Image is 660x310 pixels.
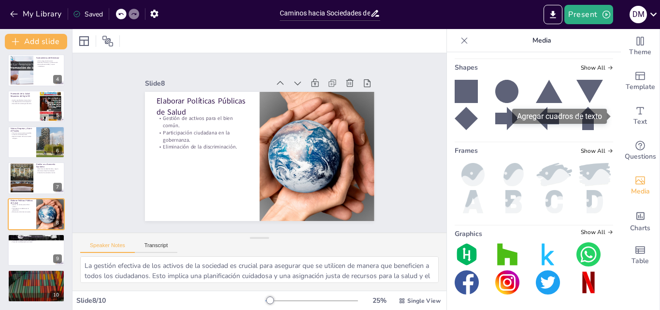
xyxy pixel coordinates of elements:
[621,238,660,273] div: Add a table
[36,64,62,67] p: Desarrollo sostenible y nuevos indicadores.
[102,35,114,47] span: Position
[455,163,491,186] img: ball.png
[8,162,65,194] div: 7
[36,163,62,168] p: Diseñar una Economía Equitativa
[495,190,532,213] img: b.png
[11,237,62,239] p: Priorizar la atención primaria.
[36,168,62,170] p: Garantizar empleo decente y seguro.
[8,270,65,302] div: 10
[36,60,62,62] p: Visión integral de la salud.
[36,57,62,59] p: Fundamentos del Bienestar
[8,234,65,266] div: 9
[11,101,36,103] p: Interdependencia de los aspectos.
[167,46,289,94] div: Slide 8
[76,33,92,49] div: Layout
[630,223,650,234] span: Charts
[621,64,660,99] div: Add ready made slides
[621,29,660,64] div: Change the overall theme
[630,6,647,23] div: D M
[11,274,62,276] p: Enfoque político para el bienestar.
[455,229,482,238] span: Graphics
[621,168,660,203] div: Add images, graphics, shapes or video
[495,270,519,295] img: graphic
[576,242,601,266] img: graphic
[53,254,62,263] div: 9
[11,127,33,133] p: Valorar, Respetar y Nutrir el Planeta
[11,271,62,274] p: Administrar un Futuro Floreciente
[11,211,33,213] p: Eliminación de la discriminación.
[536,190,573,213] img: c.png
[455,242,479,266] img: graphic
[53,147,62,155] div: 6
[633,117,647,127] span: Text
[11,92,36,98] p: Promoción de la Salud: Respuesta del Siglo XXI
[455,270,479,295] img: graphic
[407,297,441,305] span: Single View
[11,199,33,205] p: Elaborar Políticas Públicas de Salud
[8,90,65,122] div: 5
[8,126,65,158] div: 6
[73,10,103,19] div: Saved
[36,62,62,64] p: Derechos humanos y justicia social.
[495,242,519,266] img: graphic
[564,5,613,24] button: Present
[581,229,613,236] span: Show all
[576,270,601,295] img: graphic
[11,204,33,207] p: Gestión de activos para el bien común.
[135,242,178,253] button: Transcript
[11,103,36,104] p: Necesidad de estrategias efectivas.
[629,47,651,58] span: Theme
[53,219,62,227] div: 8
[626,82,655,92] span: Template
[11,275,62,277] p: Empoderar a las comunidades.
[495,163,532,186] img: oval.png
[631,256,649,266] span: Table
[8,198,65,230] div: 8
[11,99,36,101] p: Acción coordinada en áreas clave.
[7,6,66,22] button: My Library
[161,98,253,140] p: Participación ciudadana en la gobernanza.
[517,112,602,121] font: Agregar cuadros de texto
[169,66,263,115] p: Elaborar Políticas Públicas de Salud
[76,296,265,305] div: Slide 8 / 10
[50,291,62,299] div: 10
[621,203,660,238] div: Add charts and graphs
[368,296,391,305] div: 25 %
[159,112,248,147] p: Eliminación de la discriminación.
[631,186,650,197] span: Media
[581,64,613,71] span: Show all
[625,151,656,162] span: Questions
[53,111,62,119] div: 5
[455,190,491,213] img: a.png
[472,29,611,52] p: Media
[11,134,33,136] p: Promover la biodiversidad.
[581,148,613,154] span: Show all
[166,84,258,126] p: Gestión de activos para el bien común.
[576,190,613,213] img: d.png
[280,6,370,20] input: Insert title
[544,5,562,24] button: Export to PowerPoint
[53,75,62,84] div: 4
[36,172,62,174] p: Fomentar la economía circular.
[11,239,62,241] p: Considerar financiamiento como inversión.
[536,242,560,266] img: graphic
[11,132,33,134] p: Priorizar una economía sostenible.
[536,270,560,295] img: graphic
[11,241,62,243] p: Fomentar la alfabetización en salud.
[11,136,33,139] p: Reconocimiento del conocimiento indígena.
[455,63,478,72] span: Shapes
[11,277,62,279] p: Inversiones en salud y capacitación.
[630,5,647,24] button: D M
[80,242,135,253] button: Speaker Notes
[621,133,660,168] div: Get real-time input from your audience
[576,163,613,186] img: paint.png
[621,99,660,133] div: Add text boxes
[536,163,573,186] img: paint2.png
[36,170,62,172] p: Reconocer derechos laborales.
[11,207,33,211] p: Participación ciudadana en la gobernanza.
[8,54,65,86] div: 4
[80,256,439,283] textarea: La gestión efectiva de los activos de la sociedad es crucial para asegurar que se utilicen de man...
[53,183,62,192] div: 7
[5,34,67,49] button: Add slide
[11,236,62,238] p: Lograr la Cobertura Universal de Salud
